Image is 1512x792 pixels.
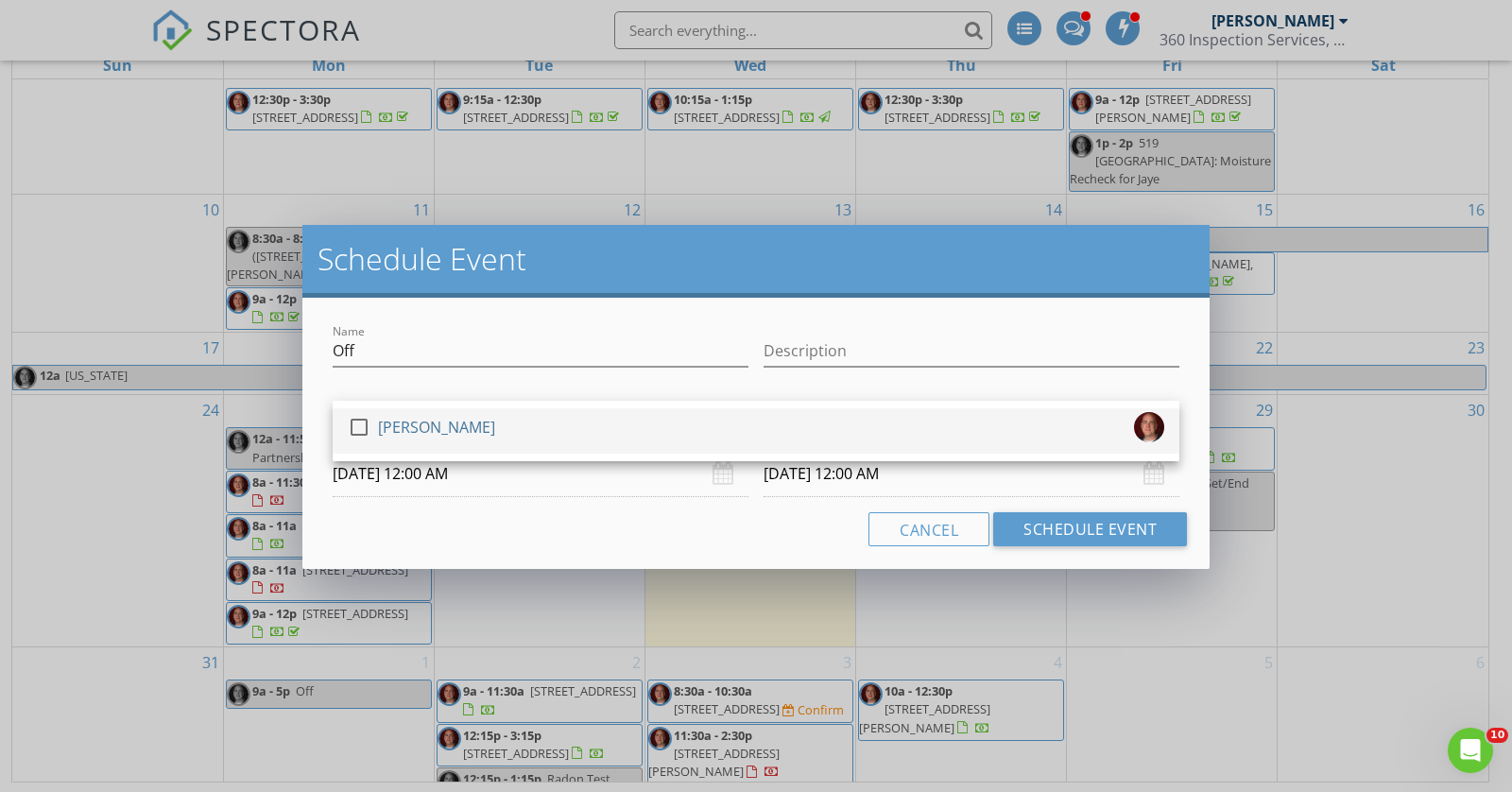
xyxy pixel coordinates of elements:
input: Select date [764,451,1179,497]
span: 10 [1486,728,1508,743]
h2: Schedule Event [318,240,1194,278]
input: Select date [333,451,748,497]
button: Cancel [868,512,989,546]
img: headshot.jpeg [1134,412,1164,442]
iframe: Intercom live chat [1448,728,1493,773]
div: [PERSON_NAME] [378,412,495,442]
button: Schedule Event [993,512,1187,546]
